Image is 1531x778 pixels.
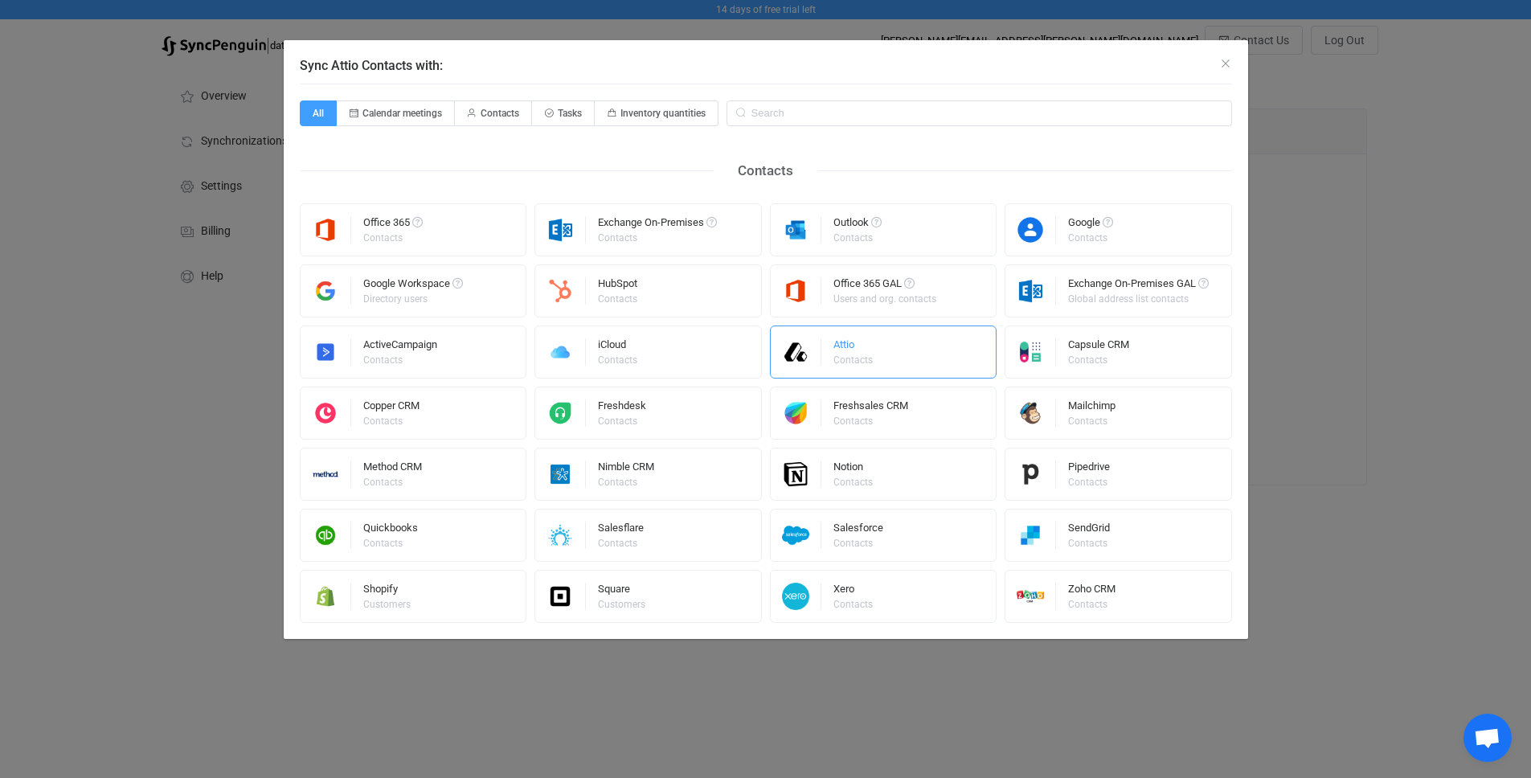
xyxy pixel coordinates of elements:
[833,583,875,600] div: Xero
[833,355,873,365] div: Contacts
[598,522,644,538] div: Salesflare
[535,216,586,244] img: exchange.png
[1463,714,1512,762] div: Open chat
[535,461,586,488] img: nimble.png
[771,399,821,427] img: freshworks.png
[598,233,714,243] div: Contacts
[727,100,1232,126] input: Search
[771,461,821,488] img: notion.png
[301,216,351,244] img: microsoft365.png
[1068,278,1209,294] div: Exchange On-Premises GAL
[535,583,586,610] img: square.png
[833,278,939,294] div: Office 365 GAL
[833,538,881,548] div: Contacts
[363,278,463,294] div: Google Workspace
[301,338,351,366] img: activecampaign.png
[771,522,821,549] img: salesforce.png
[598,400,646,416] div: Freshdesk
[1068,355,1127,365] div: Contacts
[301,399,351,427] img: copper.png
[598,416,644,426] div: Contacts
[1068,538,1107,548] div: Contacts
[833,600,873,609] div: Contacts
[1068,600,1113,609] div: Contacts
[1005,522,1056,549] img: sendgrid.png
[833,217,882,233] div: Outlook
[598,217,717,233] div: Exchange On-Premises
[363,400,420,416] div: Copper CRM
[598,538,641,548] div: Contacts
[714,158,817,183] div: Contacts
[1005,216,1056,244] img: google-contacts.png
[1068,217,1113,233] div: Google
[598,278,640,294] div: HubSpot
[535,338,586,366] img: icloud.png
[535,522,586,549] img: salesflare.png
[363,217,423,233] div: Office 365
[301,277,351,305] img: google-workspace.png
[363,294,461,304] div: Directory users
[833,400,908,416] div: Freshsales CRM
[363,355,435,365] div: Contacts
[1005,583,1056,610] img: zoho-crm.png
[833,233,879,243] div: Contacts
[598,583,648,600] div: Square
[598,294,637,304] div: Contacts
[1068,522,1110,538] div: SendGrid
[771,277,821,305] img: microsoft365.png
[1068,400,1116,416] div: Mailchimp
[771,216,821,244] img: outlook.png
[1068,477,1107,487] div: Contacts
[363,583,413,600] div: Shopify
[363,339,437,355] div: ActiveCampaign
[300,58,443,73] span: Sync Attio Contacts with:
[598,339,640,355] div: iCloud
[833,339,875,355] div: Attio
[833,294,936,304] div: Users and org. contacts
[1219,56,1232,72] button: Close
[833,461,875,477] div: Notion
[363,233,420,243] div: Contacts
[771,338,821,366] img: attio.png
[1068,583,1116,600] div: Zoho CRM
[598,355,637,365] div: Contacts
[1068,339,1129,355] div: Capsule CRM
[363,522,418,538] div: Quickbooks
[535,399,586,427] img: freshdesk.png
[301,583,351,610] img: shopify.png
[535,277,586,305] img: hubspot.png
[363,538,415,548] div: Contacts
[284,40,1248,639] div: Sync Attio Contacts with:
[363,600,411,609] div: Customers
[1005,399,1056,427] img: mailchimp.png
[363,477,420,487] div: Contacts
[833,477,873,487] div: Contacts
[598,461,654,477] div: Nimble CRM
[1068,416,1113,426] div: Contacts
[833,416,906,426] div: Contacts
[1068,461,1110,477] div: Pipedrive
[1068,294,1206,304] div: Global address list contacts
[301,522,351,549] img: quickbooks.png
[1005,461,1056,488] img: pipedrive.png
[833,522,883,538] div: Salesforce
[1005,277,1056,305] img: exchange.png
[598,600,645,609] div: Customers
[771,583,821,610] img: xero.png
[301,461,351,488] img: methodcrm.png
[363,416,417,426] div: Contacts
[1005,338,1056,366] img: capsule.png
[363,461,422,477] div: Method CRM
[598,477,652,487] div: Contacts
[1068,233,1111,243] div: Contacts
